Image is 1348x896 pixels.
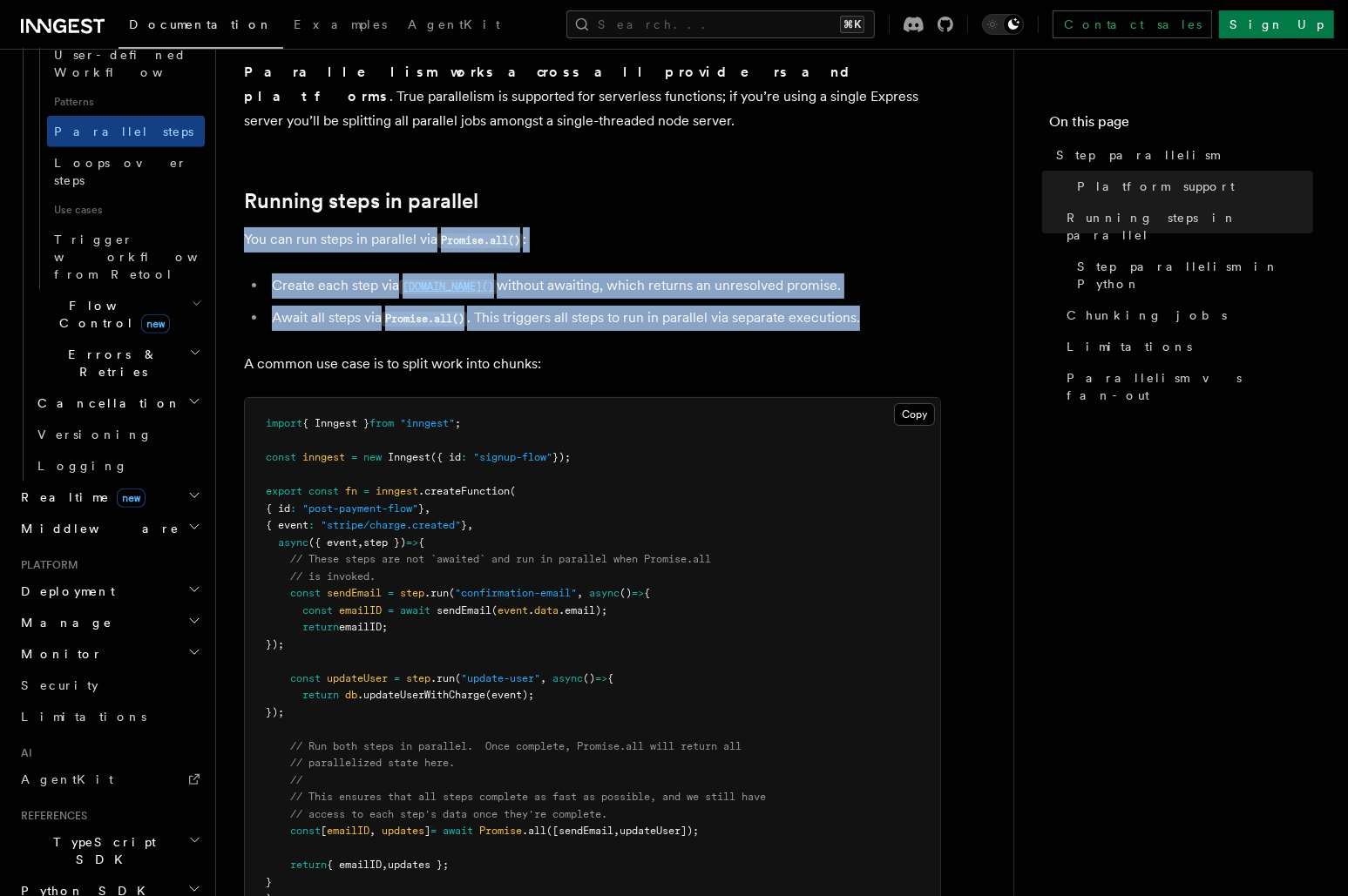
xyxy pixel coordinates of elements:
span: async [278,536,308,549]
span: : [308,519,315,531]
button: Flow Controlnew [30,290,205,339]
span: References [14,809,87,823]
button: Deployment [14,576,205,607]
span: // parallelized state here. [290,757,455,769]
button: Realtimenew [14,482,205,513]
span: , [424,502,430,515]
span: ({ id [430,451,461,463]
span: } [266,876,272,888]
span: { [418,536,424,549]
span: , [540,672,546,684]
span: .all [522,825,546,837]
a: Sign Up [1219,10,1334,38]
span: // Run both steps in parallel. Once complete, Promise.all will return all [290,740,742,752]
span: import [266,417,302,429]
span: data [534,604,559,616]
span: AgentKit [21,772,113,786]
span: { Inngest } [302,417,369,429]
li: Await all steps via . This triggers all steps to run in parallel via separate executions. [267,306,941,331]
span: Promise [479,825,522,837]
span: .createFunction [418,485,510,497]
span: step }) [363,536,406,549]
a: Chunking jobs [1060,300,1313,331]
span: Security [21,678,98,692]
a: Step parallelism in Python [1070,251,1313,300]
span: : [461,451,467,463]
span: => [406,536,418,549]
span: ( [491,604,498,616]
span: const [266,451,296,463]
span: }); [552,451,571,463]
span: , [577,587,583,599]
a: Versioning [30,419,205,450]
span: .run [424,587,449,599]
span: sendEmail [327,587,382,599]
a: Loops over steps [47,147,205,196]
span: Examples [294,17,387,31]
a: Running steps in parallel [244,189,478,213]
span: await [400,604,430,616]
span: Inngest [388,451,430,463]
span: updateUser [327,672,388,684]
a: Running steps in parallel [1060,202,1313,251]
span: const [290,825,321,837]
span: : [290,502,296,515]
span: Versioning [37,428,152,441]
span: Chunking jobs [1067,307,1227,324]
span: const [308,485,339,497]
a: Parallel steps [47,116,205,147]
li: Create each step via without awaiting, which returns an unresolved promise. [267,273,941,299]
span: { emailID [327,859,382,871]
p: . True parallelism is supported for serverless functions; if you’re using a single Express server... [244,60,941,133]
span: ] [424,825,430,837]
span: "inngest" [400,417,455,429]
span: inngest [376,485,418,497]
span: } [461,519,467,531]
span: => [595,672,607,684]
span: // access to each step's data once they're complete. [290,808,607,820]
span: new [141,314,170,333]
span: Middleware [14,520,180,537]
span: emailID; [339,621,388,633]
span: // These steps are not `awaited` and run in parallel when Promise.all [290,553,711,565]
code: Promise.all() [437,233,523,248]
span: Cancellation [30,394,181,412]
span: ( [510,485,516,497]
span: db [345,689,357,701]
span: ({ event [308,536,357,549]
span: , [467,519,473,531]
span: , [357,536,363,549]
a: Logging [30,450,205,482]
span: Platform [14,558,78,572]
span: from [369,417,394,429]
span: { id [266,502,290,515]
span: = [351,451,357,463]
span: "post-payment-flow" [302,502,418,515]
span: }); [266,638,284,650]
span: Limitations [1067,338,1192,355]
span: = [430,825,437,837]
a: AgentKit [397,5,511,47]
button: Toggle dark mode [982,14,1024,35]
span: . [528,604,534,616]
span: return [302,689,339,701]
span: { event [266,519,308,531]
p: You can run steps in parallel via : [244,227,941,253]
a: Step parallelism [1049,139,1313,171]
button: TypeScript SDK [14,826,205,875]
span: Step parallelism [1056,146,1219,164]
button: Errors & Retries [30,339,205,387]
strong: Parallelism works across all providers and platforms [244,64,864,104]
button: Search...⌘K [566,10,875,38]
span: , [369,825,376,837]
span: [ [321,825,327,837]
span: Patterns [47,88,205,116]
a: User-defined Workflows [47,39,205,88]
span: Loops over steps [54,156,187,187]
span: ( [449,587,455,599]
span: sendEmail [437,604,491,616]
span: , [382,859,388,871]
span: , [613,825,620,837]
span: event [498,604,528,616]
a: Parallelism vs fan-out [1060,362,1313,411]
